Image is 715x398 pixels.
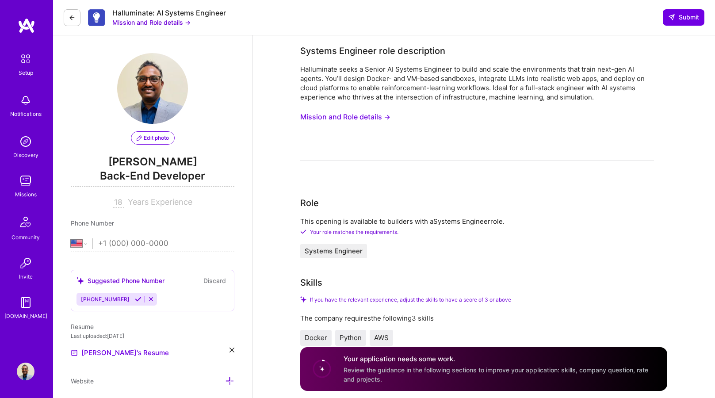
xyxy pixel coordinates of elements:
img: User Avatar [17,363,34,380]
button: Systems Engineer [300,244,367,258]
h4: Your application needs some work. [344,354,657,364]
img: Community [15,211,36,233]
span: [PHONE_NUMBER] [81,296,130,302]
div: Setup [19,68,33,77]
button: Mission and Role details → [300,109,390,125]
i: Reject [148,296,154,302]
span: Review the guidance in the following sections to improve your application: skills, company questi... [344,366,648,383]
img: Invite [17,254,34,272]
span: Resume [71,323,94,330]
i: icon SuggestedTeams [76,277,84,284]
input: XX [113,197,124,208]
img: User Avatar [117,53,188,124]
div: Role [300,196,319,210]
span: If you have the relevant experience, adjust the skills to have a score of 3 or above [310,296,511,303]
i: icon Close [229,348,234,352]
span: Systems Engineer [305,248,363,255]
div: The company requires the following 3 skills [300,314,654,323]
span: Python [340,333,362,342]
span: Submit [668,13,699,22]
span: Phone Number [71,219,114,227]
input: +1 (000) 000-0000 [98,231,234,256]
img: discovery [17,133,34,150]
div: Notifications [10,109,42,119]
div: Invite [19,272,33,281]
div: Missions [15,190,37,199]
button: Edit photo [131,131,175,145]
span: AWS [374,333,389,342]
img: bell [17,92,34,109]
button: Discard [201,276,229,286]
button: Mission and Role details → [112,18,191,27]
span: Edit photo [137,134,169,142]
img: setup [16,50,35,68]
img: logo [18,18,35,34]
div: Last uploaded: [DATE] [71,331,234,341]
a: [PERSON_NAME]'s Resume [71,348,169,358]
div: Halluminate: AI Systems Engineer [112,8,226,18]
i: Accept [135,296,141,302]
span: Years Experience [128,197,192,207]
i: Check [300,296,306,302]
img: Resume [71,349,78,356]
div: Systems Engineer role description [300,44,445,57]
span: Your role matches the requirements. [310,229,398,235]
i: icon PencilPurple [137,135,142,141]
p: This opening is available to builders with a Systems Engineer role. [300,217,654,226]
img: teamwork [17,172,34,190]
i: icon LeftArrowDark [69,14,76,21]
i: icon SendLight [668,14,675,21]
span: Docker [305,333,327,342]
i: Check [300,229,306,235]
img: guide book [17,294,34,311]
span: [PERSON_NAME] [71,155,234,168]
img: Company Logo [88,9,105,26]
a: User Avatar [15,363,37,380]
button: Submit [663,9,704,25]
span: Back-End Developer [71,168,234,187]
div: Community [11,233,40,242]
div: Skills [300,276,322,289]
div: Discovery [13,150,38,160]
span: Website [71,377,94,385]
div: [DOMAIN_NAME] [4,311,47,321]
div: Suggested Phone Number [76,276,164,285]
div: Halluminate seeks a Senior AI Systems Engineer to build and scale the environments that train nex... [300,65,654,102]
